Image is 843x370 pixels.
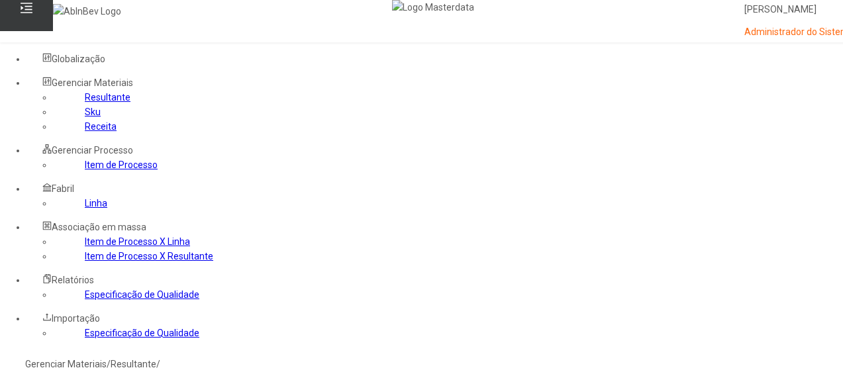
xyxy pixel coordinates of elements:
a: Sku [85,107,101,117]
span: Globalização [52,54,105,64]
a: Item de Processo X Linha [85,236,190,247]
span: Gerenciar Processo [52,145,133,156]
a: Especificação de Qualidade [85,328,199,338]
a: Resultante [85,92,130,103]
a: Gerenciar Materiais [25,359,107,369]
a: Item de Processo X Resultante [85,251,213,261]
span: Gerenciar Materiais [52,77,133,88]
span: Fabril [52,183,74,194]
span: Importação [52,313,100,324]
a: Resultante [111,359,156,369]
a: Receita [85,121,117,132]
a: Linha [85,198,107,208]
nz-breadcrumb-separator: / [107,359,111,369]
a: Item de Processo [85,160,158,170]
span: Associação em massa [52,222,146,232]
a: Especificação de Qualidade [85,289,199,300]
nz-breadcrumb-separator: / [156,359,160,369]
span: Relatórios [52,275,94,285]
img: AbInBev Logo [53,4,121,19]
